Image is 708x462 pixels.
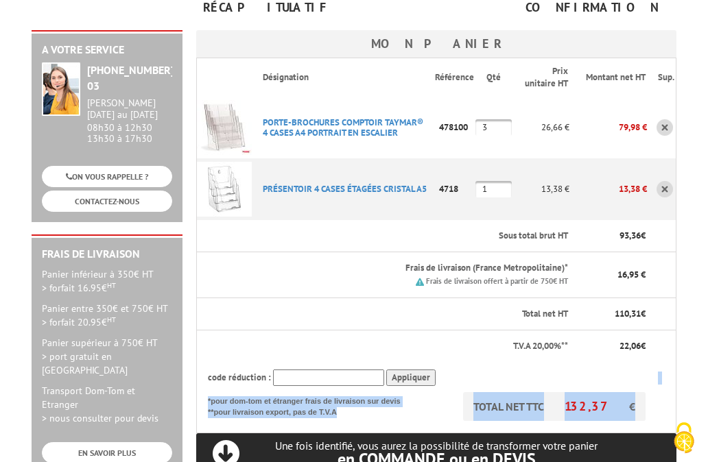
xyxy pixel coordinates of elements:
img: PRéSENTOIR 4 CASES éTAGéES CRISTAL A5 [197,162,252,217]
p: Montant net HT [580,71,646,84]
p: 478100 [435,115,475,139]
p: Panier inférieur à 350€ HT [42,267,172,295]
p: € [580,340,646,353]
span: 110,31 [615,308,641,319]
sup: HT [107,280,116,290]
th: Sous total brut HT [252,220,569,252]
h3: Mon panier [196,30,676,58]
span: 16,95 € [617,269,646,280]
th: Désignation [252,58,435,97]
button: Cookies (fenêtre modale) [660,415,708,462]
h2: Frais de Livraison [42,248,172,260]
p: *pour dom-tom et étranger frais de livraison sur devis **pour livraison export, pas de T.V.A [208,392,414,417]
p: TOTAL NET TTC € [463,392,646,421]
p: Total net HT [208,308,568,321]
p: Prix unitaire HT [523,65,568,90]
sup: HT [107,315,116,324]
p: Panier entre 350€ et 750€ HT [42,302,172,329]
span: 22,06 [619,340,641,352]
span: > forfait 20.95€ [42,316,116,328]
img: Cookies (fenêtre modale) [667,421,701,455]
p: 79,98 € [569,115,647,139]
a: ON VOUS RAPPELLE ? [42,166,172,187]
p: Frais de livraison (France Metropolitaine)* [263,262,568,275]
span: > port gratuit en [GEOGRAPHIC_DATA] [42,350,128,376]
img: PORTE-BROCHURES COMPTOIR TAYMAR® 4 CASES A4 PORTRAIT EN ESCALIER [197,100,252,155]
span: code réduction : [208,372,271,383]
p: Transport Dom-Tom et Etranger [42,384,172,425]
div: [PERSON_NAME][DATE] au [DATE] [87,97,172,121]
span: > forfait 16.95€ [42,282,116,294]
span: 132,37 [565,398,629,414]
input: Appliquer [386,369,436,387]
small: Frais de livraison offert à partir de 750€ HT [426,276,568,286]
div: 08h30 à 12h30 13h30 à 17h30 [87,97,172,145]
span: > nous consulter pour devis [42,412,158,424]
th: Qté [475,58,512,97]
p: € [580,230,646,243]
p: 4718 [435,177,475,201]
img: widget-service.jpg [42,62,80,116]
a: PRéSENTOIR 4 CASES éTAGéES CRISTAL A5 [263,183,427,195]
p: Référence [435,71,474,84]
p: 13,38 € [569,177,647,201]
h2: A votre service [42,44,172,56]
p: Panier supérieur à 750€ HT [42,336,172,377]
p: € [580,308,646,321]
p: 26,66 € [512,115,569,139]
a: CONTACTEZ-NOUS [42,191,172,212]
th: Sup. [647,58,676,97]
p: 13,38 € [512,177,569,201]
strong: [PHONE_NUMBER] 03 [87,63,174,93]
span: 93,36 [619,230,641,241]
a: PORTE-BROCHURES COMPTOIR TAYMAR® 4 CASES A4 PORTRAIT EN ESCALIER [263,117,423,138]
p: T.V.A 20,00%** [208,340,568,353]
img: picto.png [416,278,424,286]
